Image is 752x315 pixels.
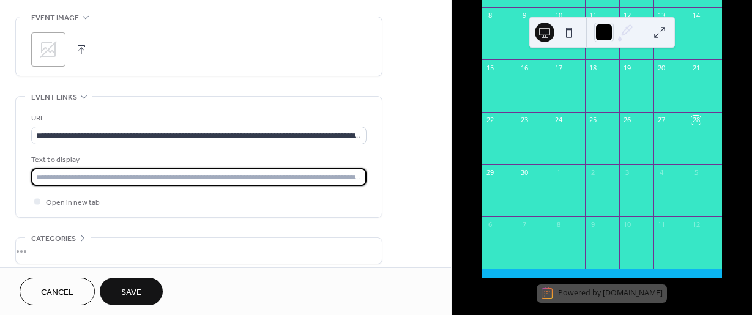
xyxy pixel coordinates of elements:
div: 28 [691,116,701,125]
a: [DOMAIN_NAME] [603,288,663,298]
button: Cancel [20,278,95,305]
div: 6 [485,220,494,229]
div: Text to display [31,154,364,166]
span: Save [121,286,141,299]
button: Save [100,278,163,305]
div: 15 [485,63,494,72]
div: 11 [657,220,666,229]
div: 12 [623,11,632,20]
div: 9 [589,220,598,229]
div: 11 [589,11,598,20]
div: 20 [657,63,666,72]
div: 4 [657,168,666,177]
div: 18 [589,63,598,72]
span: Event links [31,91,77,104]
div: 10 [554,11,564,20]
div: 1 [554,168,564,177]
div: 27 [657,116,666,125]
div: 13 [657,11,666,20]
span: Cancel [41,286,73,299]
div: 7 [519,220,529,229]
div: 23 [519,116,529,125]
div: 25 [589,116,598,125]
div: URL [31,112,364,125]
div: Powered by [558,288,663,298]
div: 5 [691,168,701,177]
div: 10 [623,220,632,229]
div: 30 [519,168,529,177]
div: 9 [519,11,529,20]
div: 2 [589,168,598,177]
div: 22 [485,116,494,125]
div: 3 [623,168,632,177]
div: 29 [485,168,494,177]
div: 17 [554,63,564,72]
span: Event image [31,12,79,24]
div: 26 [623,116,632,125]
div: 21 [691,63,701,72]
div: 8 [554,220,564,229]
div: 24 [554,116,564,125]
div: 14 [691,11,701,20]
span: Open in new tab [46,196,100,209]
div: ; [31,32,65,67]
div: 19 [623,63,632,72]
div: 16 [519,63,529,72]
div: 12 [691,220,701,229]
span: Categories [31,232,76,245]
div: ••• [16,238,382,264]
div: 8 [485,11,494,20]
